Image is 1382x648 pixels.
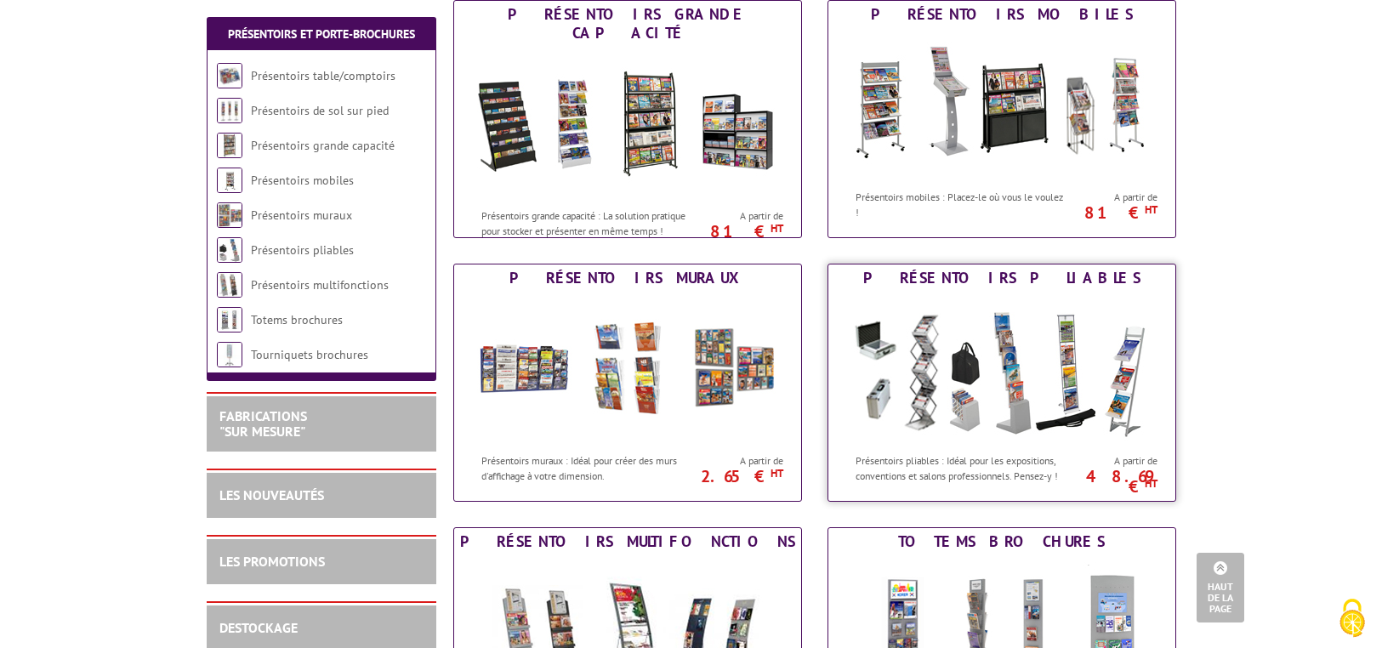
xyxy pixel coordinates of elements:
img: Présentoirs table/comptoirs [217,63,242,88]
a: Tourniquets brochures [251,347,368,362]
a: Présentoirs grande capacité [251,138,395,153]
a: Présentoirs table/comptoirs [251,68,395,83]
button: Cookies (fenêtre modale) [1322,590,1382,648]
div: Présentoirs multifonctions [458,532,797,551]
div: Présentoirs grande capacité [458,5,797,43]
div: Totems brochures [833,532,1171,551]
span: A partir de [1071,454,1157,468]
img: Totems brochures [217,307,242,333]
span: A partir de [697,454,783,468]
img: Cookies (fenêtre modale) [1331,597,1373,639]
a: Présentoirs multifonctions [251,277,389,293]
p: Présentoirs muraux : Idéal pour créer des murs d'affichage à votre dimension. [481,453,692,482]
div: Présentoirs pliables [833,269,1171,287]
sup: HT [1145,202,1157,217]
img: Présentoirs muraux [470,292,785,445]
img: Présentoirs muraux [217,202,242,228]
img: Présentoirs grande capacité [470,47,785,200]
img: Présentoirs mobiles [845,28,1159,181]
a: LES PROMOTIONS [219,553,325,570]
a: Présentoirs muraux [251,207,352,223]
sup: HT [771,466,783,480]
a: Présentoirs muraux Présentoirs muraux Présentoirs muraux : Idéal pour créer des murs d'affichage ... [453,264,802,502]
a: Présentoirs mobiles [251,173,354,188]
a: FABRICATIONS"Sur Mesure" [219,407,307,440]
sup: HT [771,221,783,236]
a: DESTOCKAGE [219,619,298,636]
a: Présentoirs et Porte-brochures [228,26,415,42]
img: Présentoirs de sol sur pied [217,98,242,123]
div: Présentoirs muraux [458,269,797,287]
a: Présentoirs de sol sur pied [251,103,389,118]
p: 2.65 € [688,471,783,481]
sup: HT [1145,476,1157,491]
a: Présentoirs pliables Présentoirs pliables Présentoirs pliables : Idéal pour les expositions, conv... [827,264,1176,502]
img: Présentoirs grande capacité [217,133,242,158]
a: Totems brochures [251,312,343,327]
p: Présentoirs mobiles : Placez-le où vous le voulez ! [856,190,1066,219]
div: Présentoirs mobiles [833,5,1171,24]
img: Présentoirs multifonctions [217,272,242,298]
a: LES NOUVEAUTÉS [219,486,324,503]
img: Présentoirs pliables [845,292,1159,445]
a: Haut de la page [1197,553,1244,622]
a: Présentoirs pliables [251,242,354,258]
img: Tourniquets brochures [217,342,242,367]
p: Présentoirs grande capacité : La solution pratique pour stocker et présenter en même temps ! [481,208,692,237]
p: 81 € [688,226,783,236]
span: A partir de [1071,190,1157,204]
p: 48.69 € [1062,471,1157,492]
p: 81 € [1062,207,1157,218]
img: Présentoirs mobiles [217,168,242,193]
span: A partir de [697,209,783,223]
img: Présentoirs pliables [217,237,242,263]
p: Présentoirs pliables : Idéal pour les expositions, conventions et salons professionnels. Pensez-y ! [856,453,1066,482]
